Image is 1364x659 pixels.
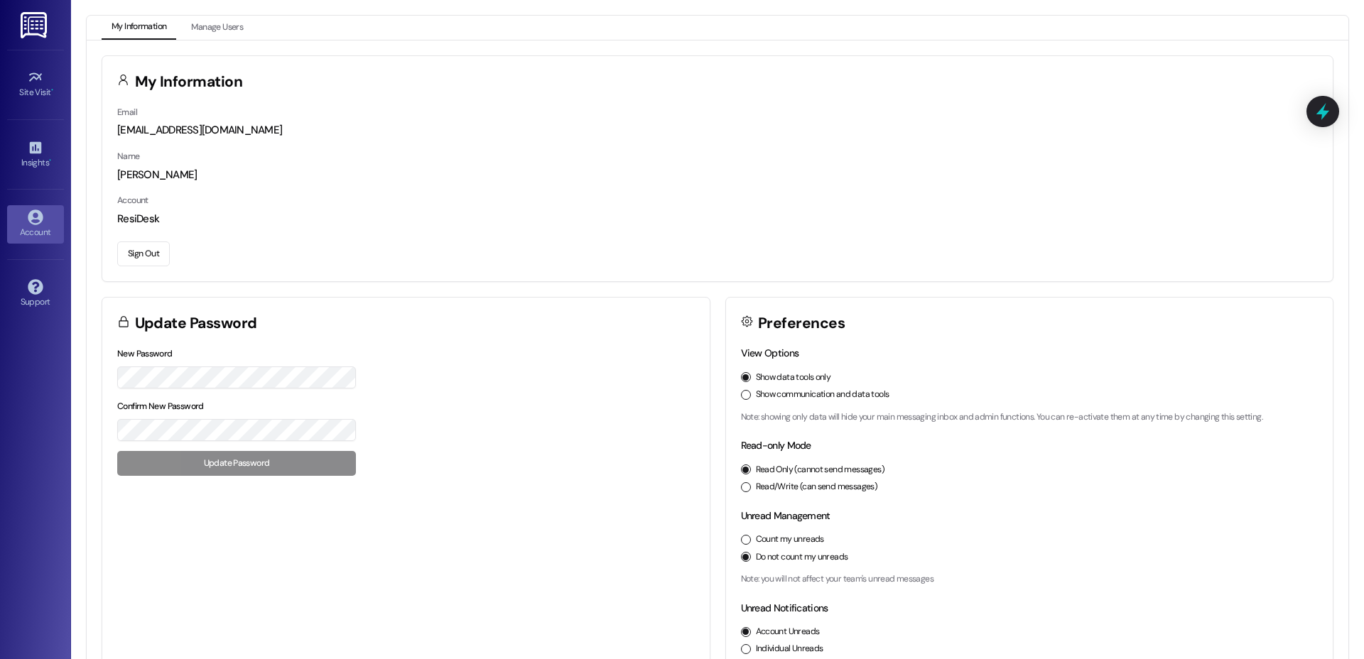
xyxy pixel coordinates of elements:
[7,275,64,313] a: Support
[181,16,253,40] button: Manage Users
[7,136,64,174] a: Insights •
[135,75,243,89] h3: My Information
[7,65,64,104] a: Site Visit •
[741,347,799,359] label: View Options
[117,151,140,162] label: Name
[756,371,831,384] label: Show data tools only
[756,626,820,638] label: Account Unreads
[7,205,64,244] a: Account
[117,348,173,359] label: New Password
[756,481,878,494] label: Read/Write (can send messages)
[102,16,176,40] button: My Information
[135,316,257,331] h3: Update Password
[741,573,1319,586] p: Note: you will not affect your team's unread messages
[756,388,889,401] label: Show communication and data tools
[117,168,1318,183] div: [PERSON_NAME]
[756,464,884,476] label: Read Only (cannot send messages)
[49,156,51,165] span: •
[117,212,1318,227] div: ResiDesk
[741,411,1319,424] p: Note: showing only data will hide your main messaging inbox and admin functions. You can re-activ...
[117,107,137,118] label: Email
[741,601,828,614] label: Unread Notifications
[741,439,811,452] label: Read-only Mode
[756,643,823,655] label: Individual Unreads
[51,85,53,95] span: •
[758,316,845,331] h3: Preferences
[117,195,148,206] label: Account
[756,551,848,564] label: Do not count my unreads
[756,533,824,546] label: Count my unreads
[117,241,170,266] button: Sign Out
[117,123,1318,138] div: [EMAIL_ADDRESS][DOMAIN_NAME]
[117,401,204,412] label: Confirm New Password
[21,12,50,38] img: ResiDesk Logo
[741,509,830,522] label: Unread Management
